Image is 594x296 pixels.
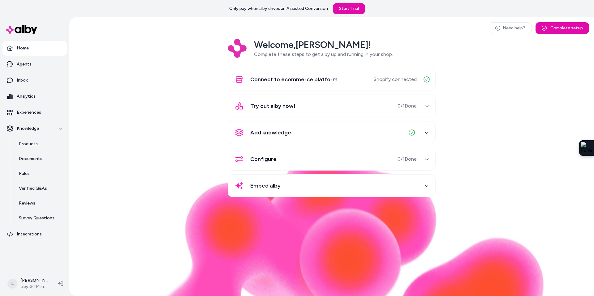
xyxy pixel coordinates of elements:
[17,125,39,132] p: Knowledge
[13,166,67,181] a: Rules
[232,125,432,140] button: Add knowledge
[17,231,42,237] p: Integrations
[250,155,277,163] span: Configure
[489,22,532,34] a: Need help?
[250,75,338,84] span: Connect to ecommerce platform
[398,155,417,163] span: 0 / 1 Done
[536,22,589,34] button: Complete setup
[17,45,29,51] p: Home
[333,3,365,14] a: Start Trial
[374,76,417,83] span: Shopify connected
[17,61,32,67] p: Agents
[13,137,67,151] a: Products
[19,171,30,177] p: Rules
[2,227,67,242] a: Integrations
[4,274,53,294] button: L[PERSON_NAME]alby GTM internal
[398,102,417,110] span: 0 / 1 Done
[250,102,295,110] span: Try out alby now!
[119,149,544,296] img: alby Bubble
[250,128,291,137] span: Add knowledge
[232,99,432,113] button: Try out alby now!0/1Done
[254,51,393,57] span: Complete these steps to get alby up and running in your shop.
[19,215,54,221] p: Survey Questions
[2,121,67,136] button: Knowledge
[581,142,592,154] img: Extension Icon
[19,141,38,147] p: Products
[2,73,67,88] a: Inbox
[2,105,67,120] a: Experiences
[13,151,67,166] a: Documents
[250,181,281,190] span: Embed alby
[228,39,247,58] img: Logo
[17,93,36,99] p: Analytics
[20,277,48,284] p: [PERSON_NAME]
[232,178,432,193] button: Embed alby
[254,39,393,51] h2: Welcome, [PERSON_NAME] !
[2,89,67,104] a: Analytics
[17,77,28,83] p: Inbox
[2,57,67,72] a: Agents
[229,6,328,12] p: Only pay when alby drives an Assisted Conversion
[19,200,35,206] p: Reviews
[20,284,48,290] span: alby GTM internal
[232,72,432,87] button: Connect to ecommerce platformShopify connected
[17,109,41,116] p: Experiences
[19,185,47,192] p: Verified Q&As
[19,156,42,162] p: Documents
[2,41,67,56] a: Home
[7,279,17,289] span: L
[13,196,67,211] a: Reviews
[13,181,67,196] a: Verified Q&As
[13,211,67,226] a: Survey Questions
[232,152,432,167] button: Configure0/1Done
[6,25,37,34] img: alby Logo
